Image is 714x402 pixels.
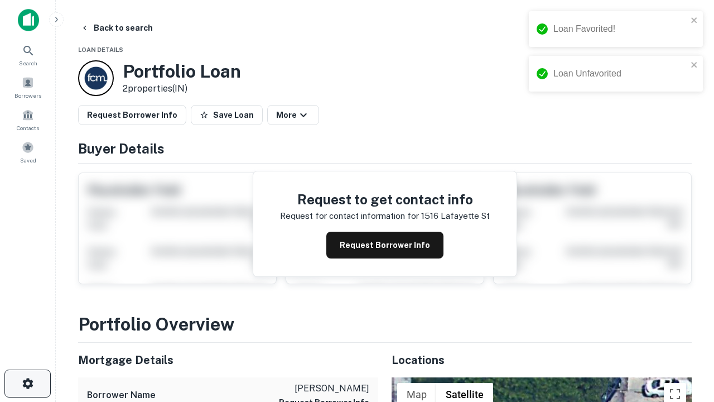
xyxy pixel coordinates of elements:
span: Contacts [17,123,39,132]
a: Search [3,40,52,70]
button: Request Borrower Info [326,232,443,259]
div: Loan Unfavorited [553,67,687,80]
img: capitalize-icon.png [18,9,39,31]
h4: Request to get contact info [280,189,490,209]
span: Loan Details [78,46,123,53]
h5: Mortgage Details [78,352,378,368]
a: Borrowers [3,72,52,102]
a: Contacts [3,104,52,135]
p: Request for contact information for [280,209,419,223]
h5: Locations [392,352,692,368]
iframe: Chat Widget [658,313,714,366]
h4: Buyer Details [78,138,692,159]
h3: Portfolio Overview [78,311,692,338]
button: More [267,105,319,125]
span: Borrowers [15,91,41,100]
button: close [691,16,698,26]
div: Loan Favorited! [553,22,687,36]
button: close [691,60,698,71]
button: Request Borrower Info [78,105,186,125]
span: Search [19,59,37,68]
span: Saved [20,156,36,165]
p: 1516 lafayette st [421,209,490,223]
button: Back to search [76,18,157,38]
a: Saved [3,137,52,167]
p: 2 properties (IN) [123,82,241,95]
h3: Portfolio Loan [123,61,241,82]
h6: Borrower Name [87,389,156,402]
button: Save Loan [191,105,263,125]
p: [PERSON_NAME] [279,382,369,395]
